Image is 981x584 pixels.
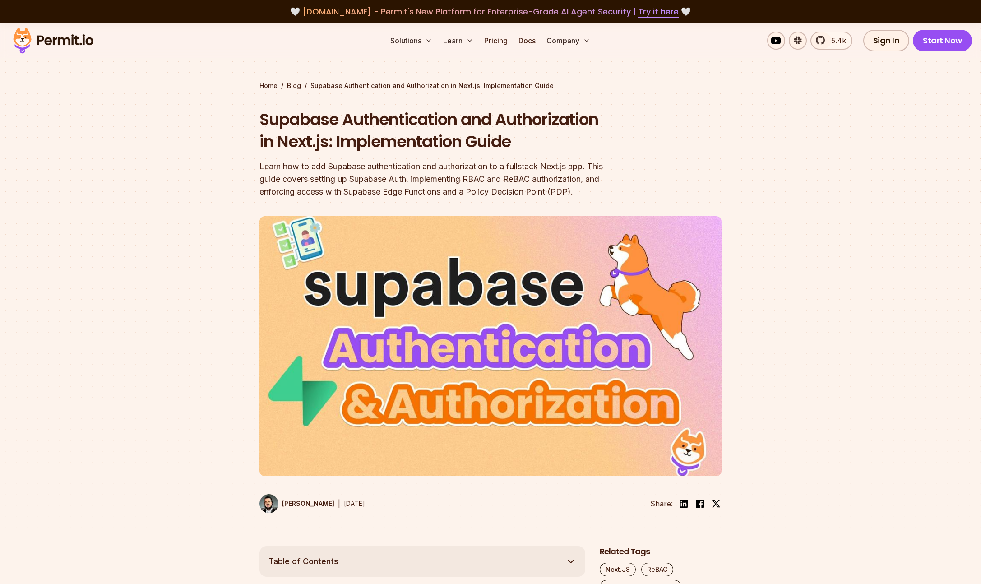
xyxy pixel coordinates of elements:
a: Docs [515,32,539,50]
div: 🤍 🤍 [22,5,959,18]
a: Blog [287,81,301,90]
img: linkedin [678,498,689,509]
img: twitter [712,499,721,508]
span: [DOMAIN_NAME] - Permit's New Platform for Enterprise-Grade AI Agent Security | [302,6,679,17]
a: Start Now [913,30,972,51]
a: Home [259,81,278,90]
a: Pricing [481,32,511,50]
div: / / [259,81,722,90]
span: Table of Contents [268,555,338,568]
span: 5.4k [826,35,846,46]
div: Learn how to add Supabase authentication and authorization to a fullstack Next.js app. This guide... [259,160,606,198]
a: Try it here [638,6,679,18]
h2: Related Tags [600,546,722,557]
img: Permit logo [9,25,97,56]
img: facebook [694,498,705,509]
a: [PERSON_NAME] [259,494,334,513]
p: [PERSON_NAME] [282,499,334,508]
button: Company [543,32,594,50]
a: ReBAC [641,563,673,576]
img: Supabase Authentication and Authorization in Next.js: Implementation Guide [259,216,722,476]
time: [DATE] [344,500,365,507]
a: Next.JS [600,563,636,576]
li: Share: [650,498,673,509]
img: Gabriel L. Manor [259,494,278,513]
button: Table of Contents [259,546,585,577]
h1: Supabase Authentication and Authorization in Next.js: Implementation Guide [259,108,606,153]
button: Learn [440,32,477,50]
a: 5.4k [810,32,852,50]
a: Sign In [863,30,910,51]
button: Solutions [387,32,436,50]
div: | [338,498,340,509]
